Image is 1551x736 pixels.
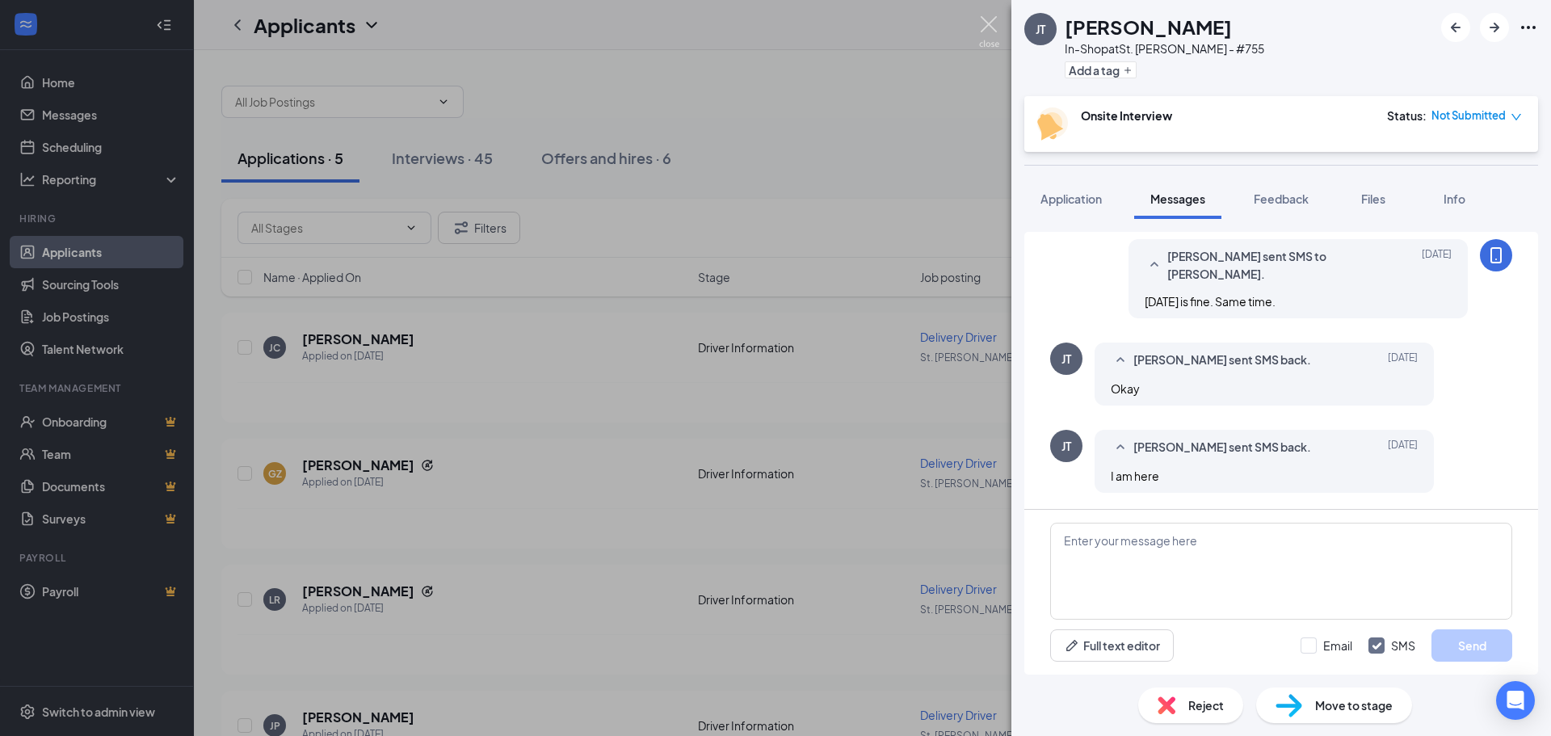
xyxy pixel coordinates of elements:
span: [DATE] [1388,438,1418,457]
span: I am here [1111,469,1159,483]
div: Status : [1387,107,1427,124]
button: ArrowLeftNew [1441,13,1470,42]
button: Send [1431,629,1512,662]
div: JT [1061,438,1071,454]
span: [PERSON_NAME] sent SMS to [PERSON_NAME]. [1167,247,1379,283]
div: JT [1061,351,1071,367]
span: [PERSON_NAME] sent SMS back. [1133,438,1311,457]
span: Feedback [1254,191,1309,206]
svg: SmallChevronUp [1111,438,1130,457]
svg: Plus [1123,65,1133,75]
span: [PERSON_NAME] sent SMS back. [1133,351,1311,370]
span: [DATE] [1422,247,1452,283]
svg: MobileSms [1486,246,1506,265]
span: Move to stage [1315,696,1393,714]
span: Reject [1188,696,1224,714]
div: In-Shop at St. [PERSON_NAME] - #755 [1065,40,1264,57]
span: Okay [1111,381,1140,396]
h1: [PERSON_NAME] [1065,13,1232,40]
button: Full text editorPen [1050,629,1174,662]
span: Not Submitted [1431,107,1506,124]
svg: SmallChevronUp [1111,351,1130,370]
div: Open Intercom Messenger [1496,681,1535,720]
button: ArrowRight [1480,13,1509,42]
span: Info [1444,191,1465,206]
span: [DATE] is fine. Same time. [1145,294,1276,309]
svg: ArrowLeftNew [1446,18,1465,37]
svg: Ellipses [1519,18,1538,37]
span: [DATE] [1388,351,1418,370]
button: PlusAdd a tag [1065,61,1137,78]
div: JT [1036,21,1045,37]
b: Onsite Interview [1081,108,1172,123]
span: Messages [1150,191,1205,206]
span: Files [1361,191,1385,206]
svg: Pen [1064,637,1080,654]
span: Application [1040,191,1102,206]
span: down [1511,111,1522,123]
svg: ArrowRight [1485,18,1504,37]
svg: SmallChevronUp [1145,255,1164,275]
